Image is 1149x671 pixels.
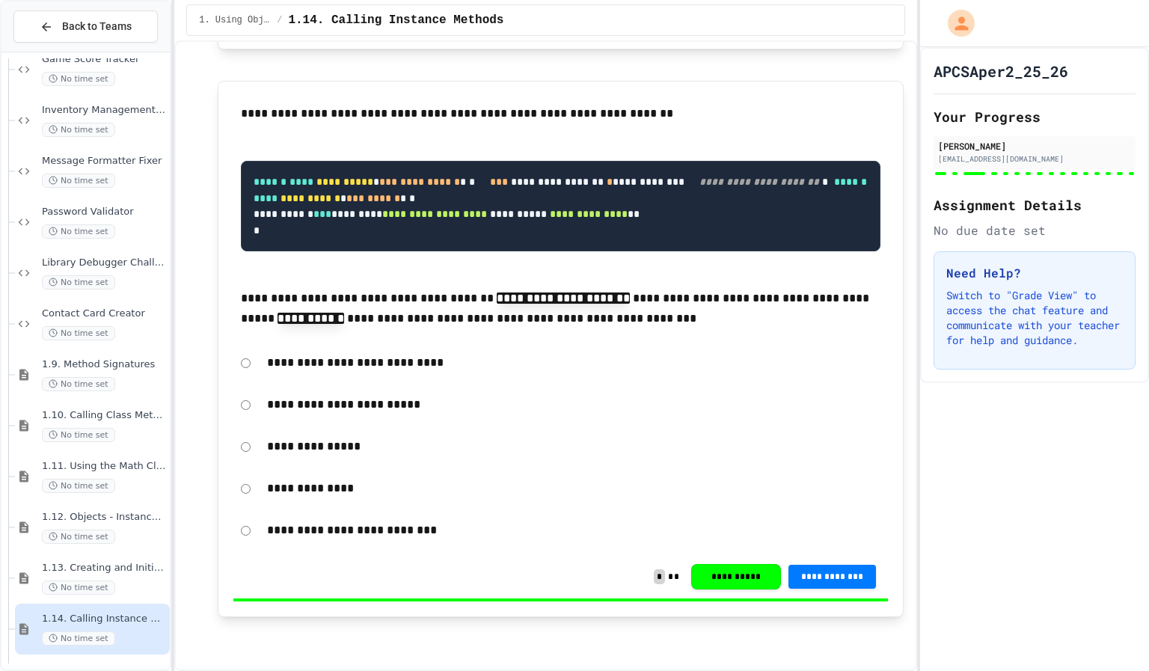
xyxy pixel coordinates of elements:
[42,224,115,239] span: No time set
[938,153,1131,165] div: [EMAIL_ADDRESS][DOMAIN_NAME]
[42,155,167,168] span: Message Formatter Fixer
[934,106,1136,127] h2: Your Progress
[42,53,167,66] span: Game Score Tracker
[42,479,115,493] span: No time set
[42,326,115,340] span: No time set
[934,221,1136,239] div: No due date set
[277,14,282,26] span: /
[288,11,503,29] span: 1.14. Calling Instance Methods
[42,530,115,544] span: No time set
[42,174,115,188] span: No time set
[62,19,132,34] span: Back to Teams
[946,288,1123,348] p: Switch to "Grade View" to access the chat feature and communicate with your teacher for help and ...
[42,631,115,646] span: No time set
[42,562,167,575] span: 1.13. Creating and Initializing Objects: Constructors
[42,580,115,595] span: No time set
[42,104,167,117] span: Inventory Management System
[42,307,167,320] span: Contact Card Creator
[42,511,167,524] span: 1.12. Objects - Instances of Classes
[42,428,115,442] span: No time set
[42,613,167,625] span: 1.14. Calling Instance Methods
[932,6,978,40] div: My Account
[42,377,115,391] span: No time set
[199,14,271,26] span: 1. Using Objects and Methods
[42,257,167,269] span: Library Debugger Challenge
[42,358,167,371] span: 1.9. Method Signatures
[42,206,167,218] span: Password Validator
[42,409,167,422] span: 1.10. Calling Class Methods
[42,123,115,137] span: No time set
[42,72,115,86] span: No time set
[934,194,1136,215] h2: Assignment Details
[946,264,1123,282] h3: Need Help?
[13,10,158,43] button: Back to Teams
[42,460,167,473] span: 1.11. Using the Math Class
[934,61,1068,82] h1: APCSAper2_25_26
[42,275,115,289] span: No time set
[938,139,1131,153] div: [PERSON_NAME]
